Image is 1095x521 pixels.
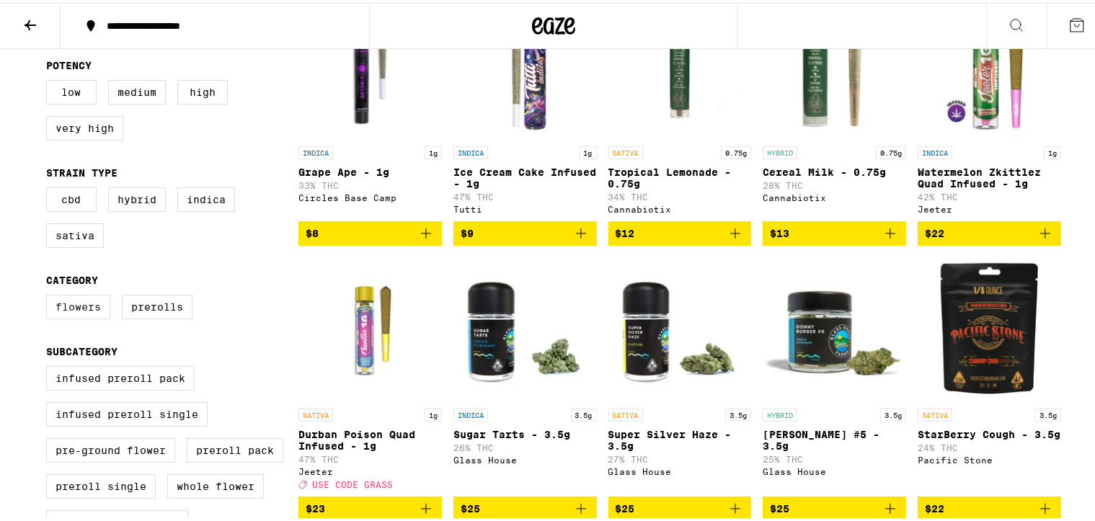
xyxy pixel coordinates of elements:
[46,435,175,460] label: Pre-ground Flower
[453,494,597,518] button: Add to bag
[177,77,228,102] label: High
[187,435,283,460] label: Preroll Pack
[608,254,752,398] img: Glass House - Super Silver Haze - 3.5g
[46,77,97,102] label: Low
[763,406,797,419] p: HYBRID
[298,406,333,419] p: SATIVA
[425,143,442,156] p: 1g
[453,254,597,398] img: Glass House - Sugar Tarts - 3.5g
[298,464,442,473] div: Jeeter
[298,494,442,518] button: Add to bag
[763,164,906,175] p: Cereal Milk - 0.75g
[918,426,1061,437] p: StarBerry Cough - 3.5g
[763,494,906,518] button: Add to bag
[46,471,156,496] label: Preroll Single
[298,164,442,175] p: Grape Ape - 1g
[721,143,751,156] p: 0.75g
[608,254,752,494] a: Open page for Super Silver Haze - 3.5g from Glass House
[453,426,597,437] p: Sugar Tarts - 3.5g
[608,202,752,211] div: Cannabiotix
[453,406,488,419] p: INDICA
[453,202,597,211] div: Tutti
[918,218,1061,243] button: Add to bag
[453,440,597,450] p: 26% THC
[725,406,751,419] p: 3.5g
[616,500,635,512] span: $25
[177,184,235,209] label: Indica
[306,225,319,236] span: $8
[306,500,325,512] span: $23
[298,426,442,449] p: Durban Poison Quad Infused - 1g
[453,190,597,199] p: 47% THC
[763,254,906,494] a: Open page for Donny Burger #5 - 3.5g from Glass House
[298,178,442,187] p: 33% THC
[46,363,195,388] label: Infused Preroll Pack
[122,292,192,316] label: Prerolls
[763,218,906,243] button: Add to bag
[608,464,752,473] div: Glass House
[880,406,906,419] p: 3.5g
[312,477,393,486] span: USE CODE GRASS
[461,225,474,236] span: $9
[46,292,110,316] label: Flowers
[580,143,597,156] p: 1g
[763,452,906,461] p: 25% THC
[918,453,1061,462] div: Pacific Stone
[608,494,752,518] button: Add to bag
[918,440,1061,450] p: 24% THC
[763,464,906,473] div: Glass House
[918,202,1061,211] div: Jeeter
[763,178,906,187] p: 28% THC
[453,254,597,494] a: Open page for Sugar Tarts - 3.5g from Glass House
[876,143,906,156] p: 0.75g
[918,254,1061,398] img: Pacific Stone - StarBerry Cough - 3.5g
[46,57,92,68] legend: Potency
[770,225,789,236] span: $13
[608,164,752,187] p: Tropical Lemonade - 0.75g
[46,272,98,283] legend: Category
[46,343,118,355] legend: Subcategory
[46,113,123,138] label: Very High
[918,254,1061,494] a: Open page for StarBerry Cough - 3.5g from Pacific Stone
[770,500,789,512] span: $25
[46,399,208,424] label: Infused Preroll Single
[461,500,480,512] span: $25
[453,143,488,156] p: INDICA
[616,225,635,236] span: $12
[763,143,797,156] p: HYBRID
[918,406,952,419] p: SATIVA
[453,453,597,462] div: Glass House
[1044,143,1061,156] p: 1g
[46,164,118,176] legend: Strain Type
[46,221,104,245] label: Sativa
[167,471,264,496] label: Whole Flower
[9,10,104,22] span: Hi. Need any help?
[453,218,597,243] button: Add to bag
[918,494,1061,518] button: Add to bag
[298,190,442,200] div: Circles Base Camp
[298,452,442,461] p: 47% THC
[108,77,166,102] label: Medium
[425,406,442,419] p: 1g
[608,143,643,156] p: SATIVA
[608,190,752,199] p: 34% THC
[763,426,906,449] p: [PERSON_NAME] #5 - 3.5g
[608,406,643,419] p: SATIVA
[918,190,1061,199] p: 42% THC
[46,184,97,209] label: CBD
[763,254,906,398] img: Glass House - Donny Burger #5 - 3.5g
[918,164,1061,187] p: Watermelon Zkittlez Quad Infused - 1g
[1035,406,1061,419] p: 3.5g
[298,254,442,494] a: Open page for Durban Poison Quad Infused - 1g from Jeeter
[608,426,752,449] p: Super Silver Haze - 3.5g
[608,452,752,461] p: 27% THC
[918,143,952,156] p: INDICA
[608,218,752,243] button: Add to bag
[298,218,442,243] button: Add to bag
[571,406,597,419] p: 3.5g
[763,190,906,200] div: Cannabiotix
[298,254,442,398] img: Jeeter - Durban Poison Quad Infused - 1g
[453,164,597,187] p: Ice Cream Cake Infused - 1g
[925,500,944,512] span: $22
[108,184,166,209] label: Hybrid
